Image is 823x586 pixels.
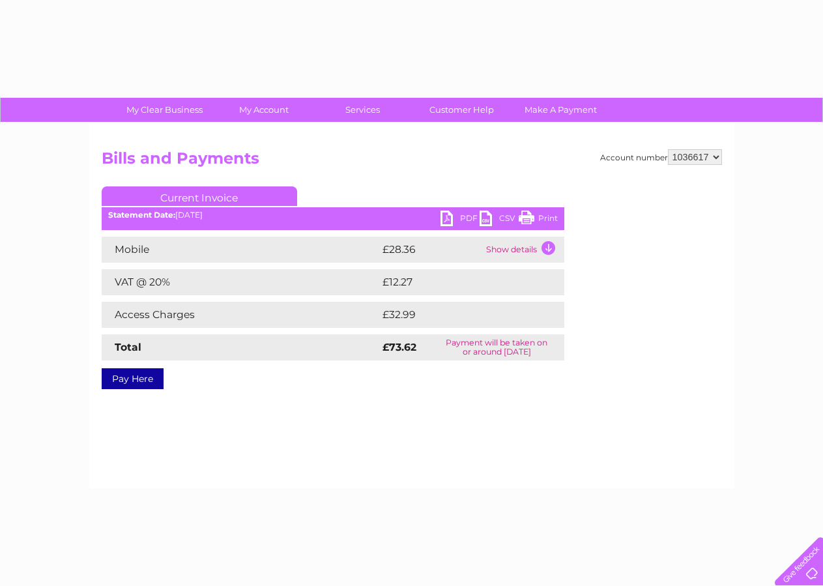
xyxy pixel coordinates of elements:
[383,341,416,353] strong: £73.62
[379,237,483,263] td: £28.36
[600,149,722,165] div: Account number
[408,98,515,122] a: Customer Help
[102,149,722,174] h2: Bills and Payments
[102,302,379,328] td: Access Charges
[102,368,164,389] a: Pay Here
[429,334,564,360] td: Payment will be taken on or around [DATE]
[379,302,538,328] td: £32.99
[102,237,379,263] td: Mobile
[108,210,175,220] b: Statement Date:
[102,269,379,295] td: VAT @ 20%
[440,211,480,229] a: PDF
[309,98,416,122] a: Services
[102,211,564,220] div: [DATE]
[379,269,536,295] td: £12.27
[507,98,614,122] a: Make A Payment
[111,98,218,122] a: My Clear Business
[102,186,297,206] a: Current Invoice
[480,211,519,229] a: CSV
[115,341,141,353] strong: Total
[483,237,564,263] td: Show details
[210,98,317,122] a: My Account
[519,211,558,229] a: Print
